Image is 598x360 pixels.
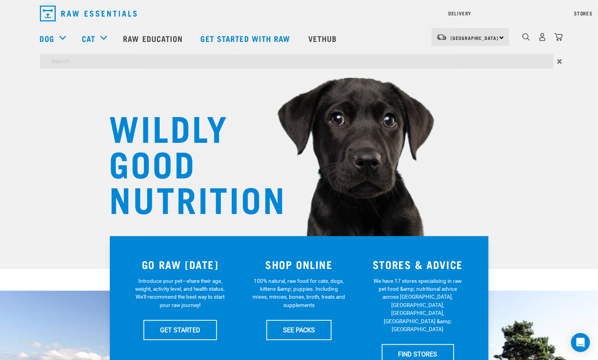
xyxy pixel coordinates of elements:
a: Stores [574,12,593,15]
a: SEE PACKS [266,320,332,340]
a: Cat [82,32,95,44]
img: user.png [538,33,547,41]
img: Raw Essentials Logo [40,6,137,21]
span: × [557,54,562,68]
h3: GO RAW [DATE] [126,258,235,271]
a: Get started with Raw [193,23,300,54]
img: home-icon@2x.png [555,33,563,41]
p: We have 17 stores specialising in raw pet food &amp; nutritional advice across [GEOGRAPHIC_DATA],... [372,277,464,333]
img: home-icon-1@2x.png [523,33,530,41]
a: Dog [40,32,54,44]
nav: dropdown navigation [34,2,565,25]
span: [GEOGRAPHIC_DATA] [451,36,499,39]
input: Search... [40,54,553,68]
a: Raw Education [115,23,192,54]
a: Vethub [300,23,347,54]
h3: SHOP ONLINE [244,258,354,271]
p: 100% natural, raw food for cats, dogs, kittens &amp; puppies. Including mixes, minces, bones, bro... [253,277,345,309]
img: van-moving.png [436,34,447,41]
h1: WILDLY GOOD NUTRITION [109,109,268,216]
a: Delivery [448,12,471,15]
p: Introduce your pet—share their age, weight, activity level, and health status. We'll recommend th... [134,277,226,309]
div: Open Intercom Messenger [571,333,590,352]
h3: STORES & ADVICE [363,258,473,271]
a: GET STARTED [143,320,217,340]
